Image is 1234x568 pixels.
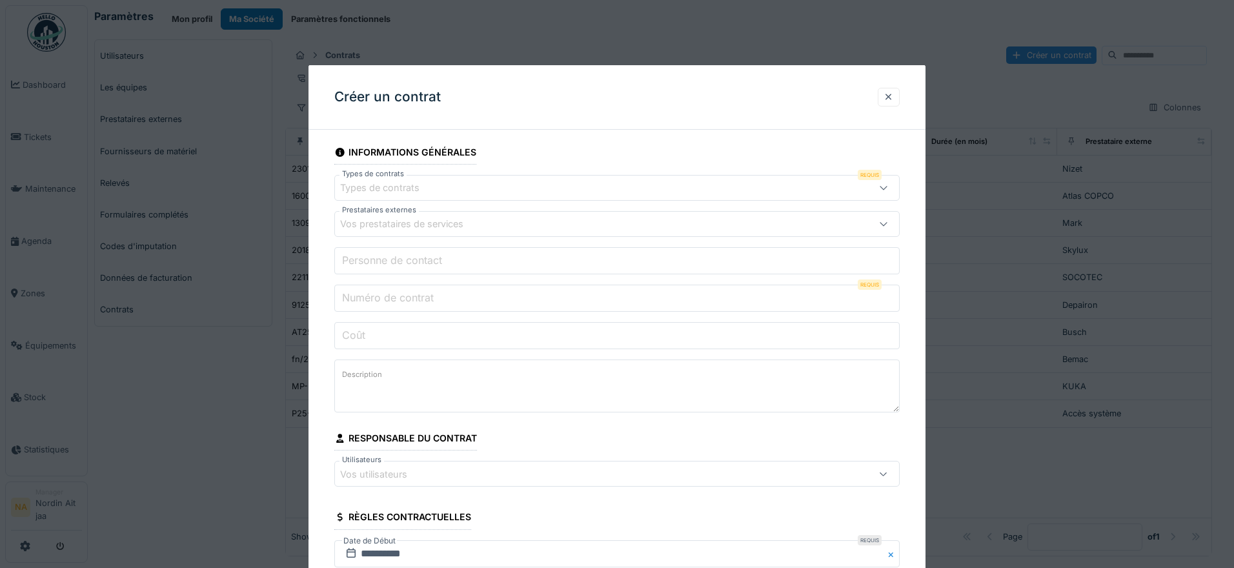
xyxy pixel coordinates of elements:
[334,143,476,165] div: Informations générales
[885,540,900,567] button: Close
[339,252,445,268] label: Personne de contact
[340,217,481,231] div: Vos prestataires de services
[334,507,471,529] div: Règles contractuelles
[339,454,384,465] label: Utilisateurs
[339,327,368,343] label: Coût
[858,279,882,290] div: Requis
[334,89,441,105] h3: Créer un contrat
[339,205,419,216] label: Prestataires externes
[858,170,882,180] div: Requis
[339,290,436,305] label: Numéro de contrat
[334,429,477,451] div: Responsable du contrat
[339,168,407,179] label: Types de contrats
[342,533,397,547] label: Date de Début
[340,467,425,481] div: Vos utilisateurs
[858,534,882,545] div: Requis
[340,181,438,195] div: Types de contrats
[339,367,385,383] label: Description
